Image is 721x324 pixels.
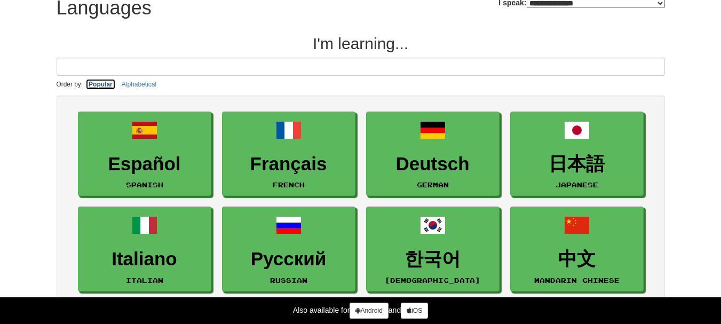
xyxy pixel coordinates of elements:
small: German [417,181,449,188]
a: FrançaisFrench [222,112,355,196]
a: 日本語Japanese [510,112,644,196]
h3: 한국어 [372,249,494,270]
h3: Español [84,154,205,175]
h3: Italiano [84,249,205,270]
small: Spanish [126,181,163,188]
small: French [273,181,305,188]
a: iOS [401,303,428,319]
a: Android [350,303,388,319]
button: Popular [85,78,116,90]
h3: Français [228,154,350,175]
a: 中文Mandarin Chinese [510,207,644,291]
a: DeutschGerman [366,112,500,196]
h3: 日本語 [516,154,638,175]
h3: Русский [228,249,350,270]
small: Japanese [556,181,598,188]
h2: I'm learning... [57,35,665,52]
h3: 中文 [516,249,638,270]
small: Mandarin Chinese [534,276,620,284]
small: Order by: [57,81,83,88]
small: [DEMOGRAPHIC_DATA] [385,276,480,284]
a: РусскийRussian [222,207,355,291]
small: Russian [270,276,307,284]
button: Alphabetical [118,78,160,90]
a: EspañolSpanish [78,112,211,196]
a: ItalianoItalian [78,207,211,291]
small: Italian [126,276,163,284]
h3: Deutsch [372,154,494,175]
a: 한국어[DEMOGRAPHIC_DATA] [366,207,500,291]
